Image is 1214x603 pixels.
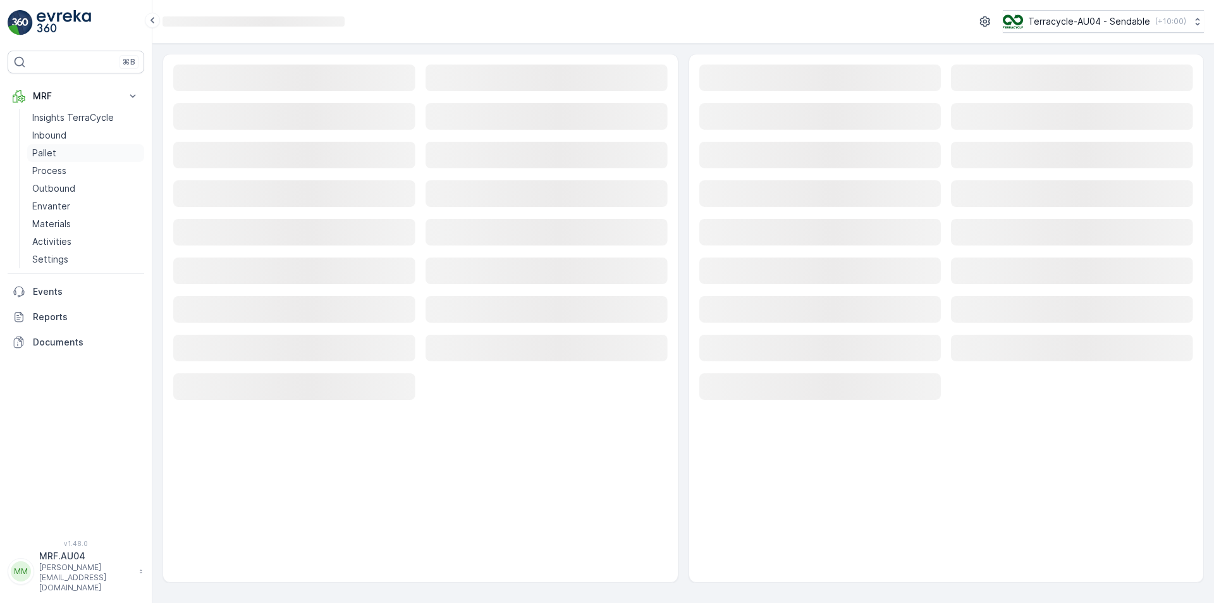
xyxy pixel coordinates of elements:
[8,279,144,304] a: Events
[33,90,119,103] p: MRF
[123,57,135,67] p: ⌘B
[27,197,144,215] a: Envanter
[8,540,144,547] span: v 1.48.0
[27,251,144,268] a: Settings
[27,144,144,162] a: Pallet
[32,200,70,213] p: Envanter
[1028,15,1150,28] p: Terracycle-AU04 - Sendable
[8,550,144,593] button: MMMRF.AU04[PERSON_NAME][EMAIL_ADDRESS][DOMAIN_NAME]
[32,111,114,124] p: Insights TerraCycle
[1155,16,1186,27] p: ( +10:00 )
[27,127,144,144] a: Inbound
[33,336,139,349] p: Documents
[32,218,71,230] p: Materials
[33,311,139,323] p: Reports
[39,563,133,593] p: [PERSON_NAME][EMAIL_ADDRESS][DOMAIN_NAME]
[37,10,91,35] img: logo_light-DOdMpM7g.png
[32,253,68,266] p: Settings
[27,233,144,251] a: Activities
[8,304,144,330] a: Reports
[32,147,56,159] p: Pallet
[27,109,144,127] a: Insights TerraCycle
[8,10,33,35] img: logo
[39,550,133,563] p: MRF.AU04
[27,215,144,233] a: Materials
[1003,15,1023,28] img: terracycle_logo.png
[1003,10,1204,33] button: Terracycle-AU04 - Sendable(+10:00)
[32,165,66,177] p: Process
[8,330,144,355] a: Documents
[32,182,75,195] p: Outbound
[27,162,144,180] a: Process
[32,129,66,142] p: Inbound
[33,285,139,298] p: Events
[32,235,71,248] p: Activities
[27,180,144,197] a: Outbound
[11,561,31,581] div: MM
[8,84,144,109] button: MRF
